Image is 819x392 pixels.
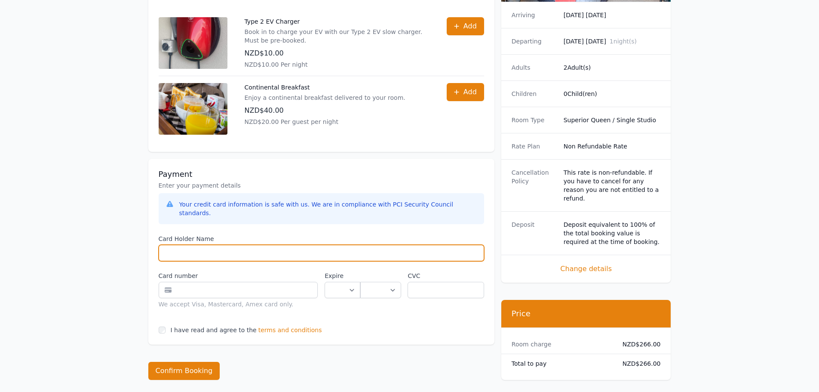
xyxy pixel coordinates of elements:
h3: Payment [159,169,484,179]
dt: Total to pay [512,359,609,368]
dt: Children [512,90,557,98]
img: Type 2 EV Charger [159,17,227,69]
img: Continental Breakfast [159,83,227,135]
dd: 2 Adult(s) [564,63,661,72]
span: 1 night(s) [610,38,637,45]
p: Book in to charge your EV with our Type 2 EV slow charger. Must be pre-booked. [245,28,429,45]
label: Card number [159,272,318,280]
label: Expire [325,272,360,280]
dd: Superior Queen / Single Studio [564,116,661,124]
p: Enjoy a continental breakfast delivered to your room. [245,93,405,102]
dt: Deposit [512,220,557,246]
p: NZD$20.00 Per guest per night [245,117,405,126]
dd: NZD$266.00 [616,340,661,349]
span: Add [463,87,477,97]
p: Enter your payment details [159,181,484,190]
dt: Arriving [512,11,557,19]
dt: Departing [512,37,557,46]
dd: Non Refundable Rate [564,142,661,151]
dd: [DATE] [DATE] [564,37,661,46]
p: NZD$10.00 Per night [245,60,429,69]
label: I have read and agree to the [171,327,257,333]
span: terms and conditions [258,326,322,334]
p: Continental Breakfast [245,83,405,92]
label: CVC [408,272,484,280]
span: Change details [512,264,661,274]
button: Add [447,83,484,101]
div: We accept Visa, Mastercard, Amex card only. [159,300,318,309]
p: NZD$10.00 [245,48,429,59]
dd: 0 Child(ren) [564,90,661,98]
button: Add [447,17,484,35]
p: Type 2 EV Charger [245,17,429,26]
span: Add [463,21,477,31]
div: Your credit card information is safe with us. We are in compliance with PCI Security Council stan... [179,200,477,217]
label: . [360,272,401,280]
dt: Rate Plan [512,142,557,151]
dd: NZD$266.00 [616,359,661,368]
label: Card Holder Name [159,235,484,243]
dt: Adults [512,63,557,72]
dd: Deposit equivalent to 100% of the total booking value is required at the time of booking. [564,220,661,246]
dt: Cancellation Policy [512,168,557,203]
dd: [DATE] [DATE] [564,11,661,19]
dt: Room charge [512,340,609,349]
div: This rate is non-refundable. If you have to cancel for any reason you are not entitled to a refund. [564,168,661,203]
h3: Price [512,309,661,319]
p: NZD$40.00 [245,105,405,116]
button: Confirm Booking [148,362,220,380]
dt: Room Type [512,116,557,124]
